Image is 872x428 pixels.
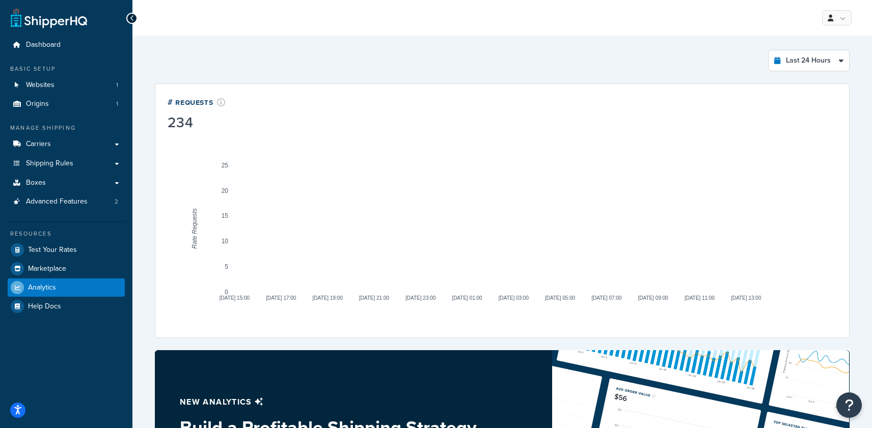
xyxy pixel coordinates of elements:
[28,265,66,273] span: Marketplace
[452,295,482,301] text: [DATE] 01:00
[168,116,226,130] div: 234
[26,41,61,49] span: Dashboard
[8,230,125,238] div: Resources
[8,297,125,316] a: Help Docs
[545,295,576,301] text: [DATE] 05:00
[28,283,56,292] span: Analytics
[8,135,125,154] a: Carriers
[405,295,436,301] text: [DATE] 23:00
[312,295,343,301] text: [DATE] 19:00
[731,295,761,301] text: [DATE] 13:00
[115,197,118,206] span: 2
[8,154,125,173] a: Shipping Rules
[28,246,77,254] span: Test Your Rates
[222,162,229,169] text: 25
[8,65,125,73] div: Basic Setup
[180,395,478,409] p: New analytics
[8,36,125,54] a: Dashboard
[685,295,715,301] text: [DATE] 11:00
[8,95,125,113] li: Origins
[168,132,837,325] svg: A chart.
[591,295,622,301] text: [DATE] 07:00
[499,295,529,301] text: [DATE] 03:00
[222,212,229,219] text: 15
[26,100,49,108] span: Origins
[8,278,125,297] a: Analytics
[225,289,228,296] text: 0
[8,192,125,211] li: Advanced Features
[26,81,54,90] span: Websites
[222,187,229,194] text: 20
[266,295,296,301] text: [DATE] 17:00
[8,260,125,278] a: Marketplace
[191,208,198,248] text: Rate Requests
[28,302,61,311] span: Help Docs
[26,197,88,206] span: Advanced Features
[116,81,118,90] span: 1
[8,95,125,113] a: Origins1
[222,238,229,245] text: 10
[220,295,250,301] text: [DATE] 15:00
[8,241,125,259] a: Test Your Rates
[638,295,669,301] text: [DATE] 09:00
[8,76,125,95] li: Websites
[8,174,125,192] a: Boxes
[359,295,390,301] text: [DATE] 21:00
[225,263,228,270] text: 5
[26,159,73,168] span: Shipping Rules
[8,76,125,95] a: Websites1
[8,124,125,132] div: Manage Shipping
[8,192,125,211] a: Advanced Features2
[168,96,226,108] div: # Requests
[836,392,862,418] button: Open Resource Center
[26,179,46,187] span: Boxes
[116,100,118,108] span: 1
[26,140,51,149] span: Carriers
